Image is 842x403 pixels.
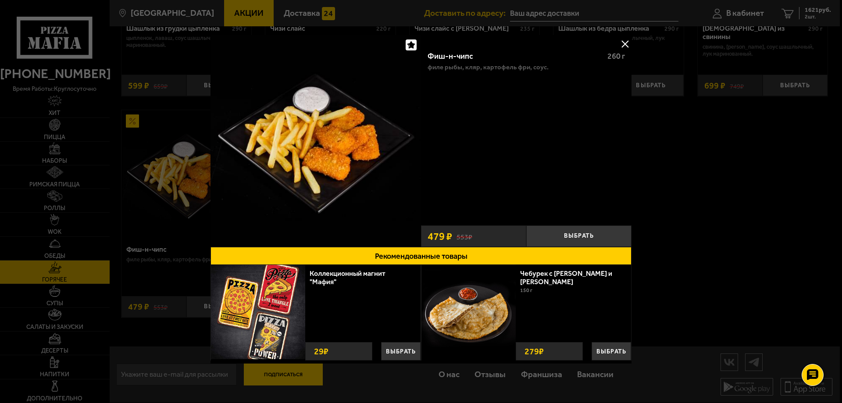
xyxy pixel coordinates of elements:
a: Коллекционный магнит "Мафия" [310,269,385,286]
a: Фиш-н-чипс [210,35,421,247]
button: Рекомендованные товары [210,247,631,265]
strong: 29 ₽ [312,342,331,360]
a: Чебурек с [PERSON_NAME] и [PERSON_NAME] [520,269,612,286]
span: 479 ₽ [428,231,452,242]
div: Фиш-н-чипс [428,52,600,61]
span: 150 г [520,287,532,293]
button: Выбрать [592,342,631,360]
p: филе рыбы, кляр, картофель фри, соус. [428,64,549,71]
img: Фиш-н-чипс [210,35,421,246]
button: Выбрать [526,225,631,247]
s: 553 ₽ [457,232,472,241]
strong: 279 ₽ [522,342,546,360]
span: 260 г [607,51,625,61]
button: Выбрать [381,342,421,360]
